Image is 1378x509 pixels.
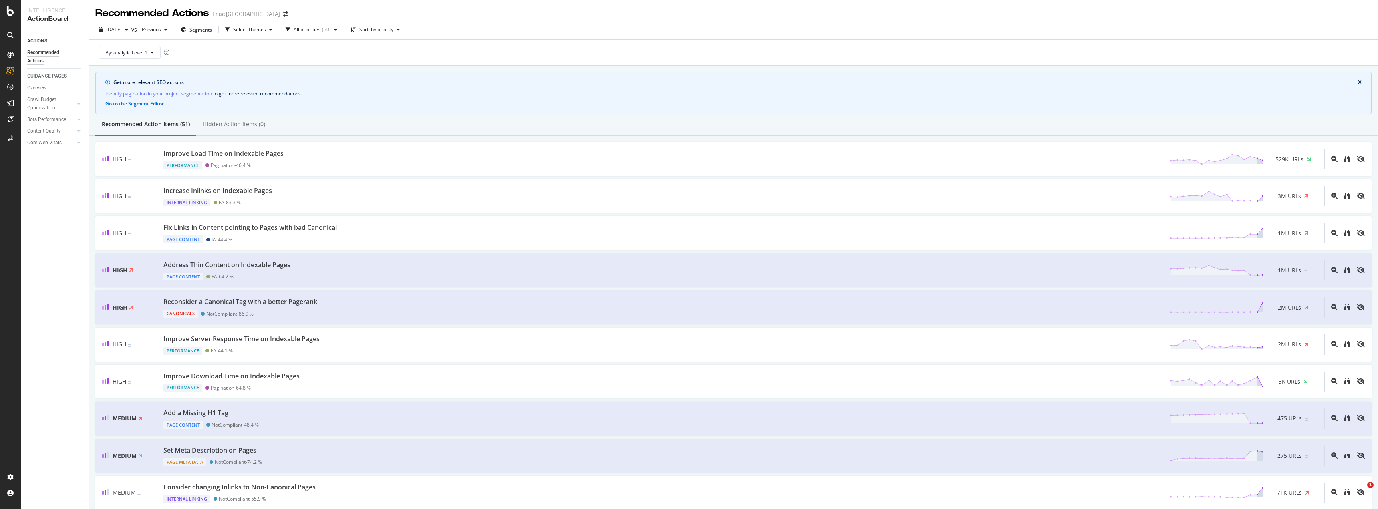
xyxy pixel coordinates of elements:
[27,14,82,24] div: ActionBoard
[27,72,83,80] a: GUIDANCE PAGES
[163,446,256,455] div: Set Meta Description on Pages
[1331,452,1338,459] div: magnifying-glass-plus
[27,127,75,135] a: Content Quality
[27,48,75,65] div: Recommended Actions
[211,162,251,168] div: Pagination - 46.4 %
[1356,78,1364,87] button: close banner
[1357,193,1365,199] div: eye-slash
[113,489,136,496] span: Medium
[1331,156,1338,162] div: magnifying-glass-plus
[1305,418,1308,421] img: Equal
[27,48,83,65] a: Recommended Actions
[95,23,131,36] button: [DATE]
[212,237,232,243] div: IA - 44.4 %
[1344,267,1350,273] div: binoculars
[105,89,212,98] a: Identify pagination in your project segmentation
[1278,340,1301,348] span: 2M URLs
[1331,378,1338,384] div: magnifying-glass-plus
[128,381,131,384] img: Equal
[1331,415,1338,421] div: magnifying-glass-plus
[1367,482,1374,488] span: 1
[27,37,47,45] div: ACTIONS
[1344,229,1350,237] a: binoculars
[128,159,131,161] img: Equal
[105,49,147,56] span: By: analytic Level 1
[128,344,131,347] img: Equal
[27,84,83,92] a: Overview
[283,11,288,17] div: arrow-right-arrow-left
[99,46,161,59] button: By: analytic Level 1
[1305,455,1308,458] img: Equal
[163,199,210,207] div: Internal Linking
[139,26,161,33] span: Previous
[1344,452,1350,459] a: binoculars
[27,95,69,112] div: Crawl Budget Optimization
[1344,155,1350,163] a: binoculars
[1344,378,1350,384] div: binoculars
[95,6,209,20] div: Recommended Actions
[203,120,265,128] div: Hidden Action Items (0)
[163,161,202,169] div: Performance
[1331,304,1338,310] div: magnifying-glass-plus
[215,459,262,465] div: NotCompliant - 74.2 %
[1357,452,1365,459] div: eye-slash
[163,458,206,466] div: Page Meta Data
[113,378,126,385] span: High
[1357,378,1365,384] div: eye-slash
[27,95,75,112] a: Crawl Budget Optimization
[1344,341,1350,347] div: binoculars
[113,79,1358,86] div: Get more relevant SEO actions
[189,26,212,33] span: Segments
[1344,414,1350,422] a: binoculars
[1344,192,1350,200] a: binoculars
[211,385,251,391] div: Pagination - 64.8 %
[1275,155,1303,163] span: 529K URLs
[27,37,83,45] a: ACTIONS
[106,26,122,33] span: 2025 Jul. 31st
[212,422,259,428] div: NotCompliant - 48.4 %
[27,139,75,147] a: Core Web Vitals
[139,23,171,36] button: Previous
[163,186,272,195] div: Increase Inlinks on Indexable Pages
[163,347,202,355] div: Performance
[163,372,300,381] div: Improve Download Time on Indexable Pages
[113,452,137,459] span: Medium
[1304,270,1307,272] img: Equal
[222,23,276,36] button: Select Themes
[1278,266,1301,274] span: 1M URLs
[1357,341,1365,347] div: eye-slash
[137,493,141,495] img: Equal
[1344,489,1350,495] div: binoculars
[1357,156,1365,162] div: eye-slash
[113,414,137,422] span: Medium
[206,311,254,317] div: NotCompliant - 86.9 %
[163,273,203,281] div: Page Content
[1278,229,1301,237] span: 1M URLs
[163,421,203,429] div: Page Content
[1344,266,1350,274] a: binoculars
[128,196,131,198] img: Equal
[95,72,1372,114] div: info banner
[294,27,320,32] div: All priorities
[27,139,62,147] div: Core Web Vitals
[113,155,126,163] span: High
[219,199,241,205] div: FA - 83.3 %
[1279,378,1300,386] span: 3K URLs
[113,340,126,348] span: High
[105,89,1362,98] div: to get more relevant recommendations .
[1277,452,1302,460] span: 275 URLs
[233,27,266,32] div: Select Themes
[27,127,61,135] div: Content Quality
[177,23,215,36] button: Segments
[1331,341,1338,347] div: magnifying-glass-plus
[27,84,46,92] div: Overview
[128,233,131,235] img: Equal
[163,384,202,392] div: Performance
[163,408,228,418] div: Add a Missing H1 Tag
[113,304,127,311] span: High
[1331,230,1338,236] div: magnifying-glass-plus
[1344,230,1350,236] div: binoculars
[322,27,331,32] div: ( 50 )
[105,101,164,107] button: Go to the Segment Editor
[113,229,126,237] span: High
